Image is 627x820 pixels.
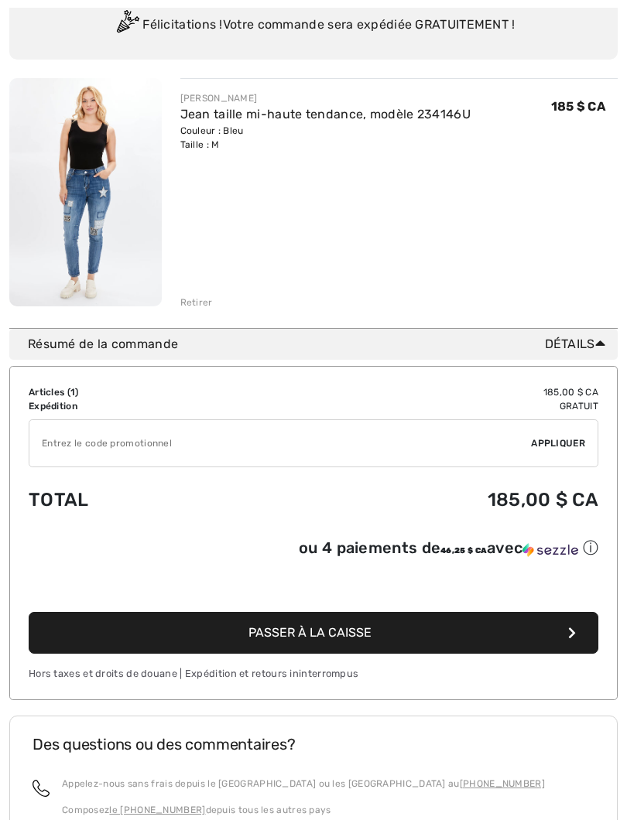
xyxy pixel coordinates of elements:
[142,17,223,32] font: Félicitations !
[75,387,78,398] font: )
[180,139,220,150] font: Taille : M
[29,387,70,398] font: Articles (
[29,489,89,511] font: Total
[70,387,75,398] font: 1
[62,805,109,815] font: Composez
[29,538,598,564] div: ou 4 paiements de46,25 $ CAavecSezzle Cliquez pour en savoir plus sur Sezzle
[109,805,205,815] a: le [PHONE_NUMBER]
[180,93,258,104] font: [PERSON_NAME]
[531,438,585,449] font: Appliquer
[29,564,598,606] iframe: PayPal-paypal
[299,538,440,557] font: ou 4 paiements de
[180,125,244,136] font: Couleur : Bleu
[545,337,595,351] font: Détails
[9,78,162,306] img: Jean taille mi-haute tendance, modèle 234146U
[29,420,531,466] input: Code promotionnel
[180,297,213,308] font: Retirer
[487,538,522,557] font: avec
[248,625,372,640] font: Passer à la caisse
[583,538,598,557] font: ⓘ
[28,337,178,351] font: Résumé de la commande
[29,612,598,654] button: Passer à la caisse
[440,546,487,555] font: 46,25 $ CA
[551,99,605,114] font: 185 $ CA
[206,805,331,815] font: depuis tous les autres pays
[33,735,296,753] font: Des questions ou des commentaires?
[543,387,598,398] font: 185,00 $ CA
[62,778,460,789] font: Appelez-nous sans frais depuis le [GEOGRAPHIC_DATA] ou les [GEOGRAPHIC_DATA] au
[111,10,142,41] img: Congratulation2.svg
[223,17,516,32] font: Votre commande sera expédiée GRATUITEMENT !
[460,778,545,789] a: [PHONE_NUMBER]
[560,401,598,412] font: Gratuit
[29,401,77,412] font: Expédition
[488,489,598,511] font: 185,00 $ CA
[29,668,358,679] font: Hors taxes et droits de douane | Expédition et retours ininterrompus
[522,543,578,557] img: Sezzle
[33,780,50,797] img: appel
[180,107,471,121] a: Jean taille mi-haute tendance, modèle 234146U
